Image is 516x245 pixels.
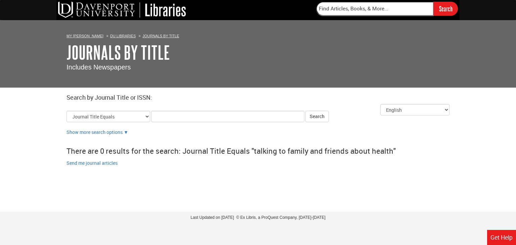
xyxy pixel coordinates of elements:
[67,142,449,159] div: There are 0 results for the search: Journal Title Equals "talking to family and friends about hea...
[142,34,179,38] a: Journals By Title
[67,129,123,135] a: Show more search options
[67,32,449,39] ol: Breadcrumbs
[58,2,186,18] img: DU Libraries
[110,34,136,38] a: DU Libraries
[305,111,329,122] button: Search
[434,2,458,15] input: Search
[124,129,128,135] a: Show more search options
[67,160,118,166] a: Send me journal articles
[67,34,103,38] a: My [PERSON_NAME]
[67,42,170,63] a: Journals By Title
[316,2,434,16] input: Find Articles, Books, & More...
[67,62,449,72] p: Includes Newspapers
[67,94,449,101] h2: Search by Journal Title or ISSN:
[487,230,516,245] a: Get Help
